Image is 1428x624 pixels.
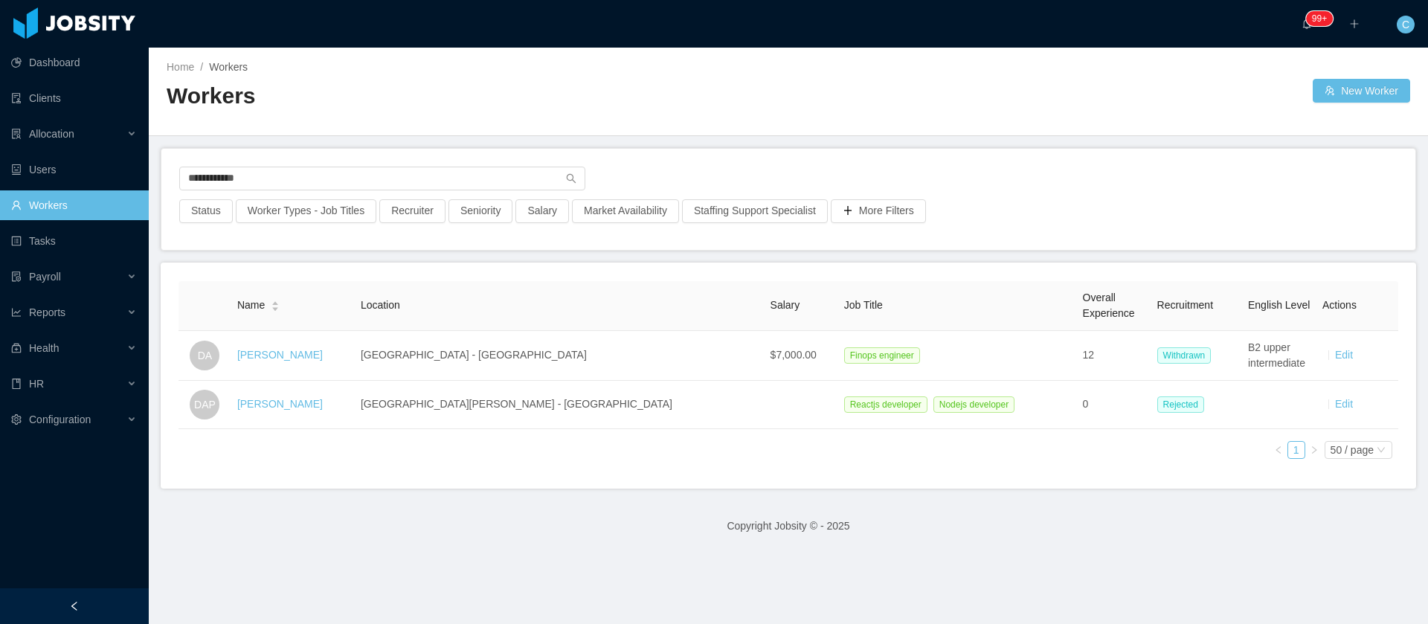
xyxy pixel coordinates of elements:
span: Overall Experience [1083,292,1135,319]
span: C [1402,16,1409,33]
a: Home [167,61,194,73]
span: English Level [1248,299,1310,311]
button: Worker Types - Job Titles [236,199,376,223]
i: icon: line-chart [11,307,22,318]
i: icon: caret-down [271,305,280,309]
span: Nodejs developer [933,396,1014,413]
span: Recruitment [1157,299,1213,311]
a: [PERSON_NAME] [237,398,323,410]
button: Salary [515,199,569,223]
i: icon: search [566,173,576,184]
footer: Copyright Jobsity © - 2025 [149,501,1428,552]
td: 0 [1077,381,1151,429]
span: Rejected [1157,396,1204,413]
a: 1 [1288,442,1305,458]
div: Sort [271,299,280,309]
span: DA [198,341,212,370]
li: Previous Page [1270,441,1287,459]
td: 12 [1077,331,1151,381]
i: icon: medicine-box [11,343,22,353]
i: icon: plus [1349,19,1360,29]
span: Salary [771,299,800,311]
button: icon: usergroup-addNew Worker [1313,79,1410,103]
button: Seniority [448,199,512,223]
i: icon: book [11,379,22,389]
span: / [200,61,203,73]
span: Job Title [844,299,883,311]
span: Withdrawn [1157,347,1212,364]
div: 50 / page [1331,442,1374,458]
li: Next Page [1305,441,1323,459]
td: [GEOGRAPHIC_DATA] - [GEOGRAPHIC_DATA] [355,331,765,381]
a: icon: userWorkers [11,190,137,220]
a: Edit [1335,398,1353,410]
button: Staffing Support Specialist [682,199,828,223]
span: Finops engineer [844,347,920,364]
sup: 209 [1306,11,1333,26]
button: Status [179,199,233,223]
i: icon: file-protect [11,271,22,282]
a: icon: auditClients [11,83,137,113]
i: icon: left [1274,446,1283,454]
span: Name [237,297,265,313]
span: Reports [29,306,65,318]
a: Edit [1335,349,1353,361]
span: Actions [1322,299,1357,311]
a: icon: robotUsers [11,155,137,184]
i: icon: bell [1302,19,1312,29]
span: Reactjs developer [844,396,927,413]
span: Workers [209,61,248,73]
span: Health [29,342,59,354]
button: Recruiter [379,199,446,223]
td: [GEOGRAPHIC_DATA][PERSON_NAME] - [GEOGRAPHIC_DATA] [355,381,765,429]
a: icon: profileTasks [11,226,137,256]
i: icon: right [1310,446,1319,454]
button: icon: plusMore Filters [831,199,926,223]
span: Allocation [29,128,74,140]
a: [PERSON_NAME] [237,349,323,361]
span: Payroll [29,271,61,283]
i: icon: caret-up [271,300,280,304]
span: DAP [194,390,216,419]
li: 1 [1287,441,1305,459]
span: Location [361,299,400,311]
i: icon: solution [11,129,22,139]
h2: Workers [167,81,788,112]
span: Configuration [29,414,91,425]
span: $7,000.00 [771,349,817,361]
a: icon: pie-chartDashboard [11,48,137,77]
button: Market Availability [572,199,679,223]
i: icon: down [1377,446,1386,456]
td: B2 upper intermediate [1242,331,1316,381]
span: HR [29,378,44,390]
i: icon: setting [11,414,22,425]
